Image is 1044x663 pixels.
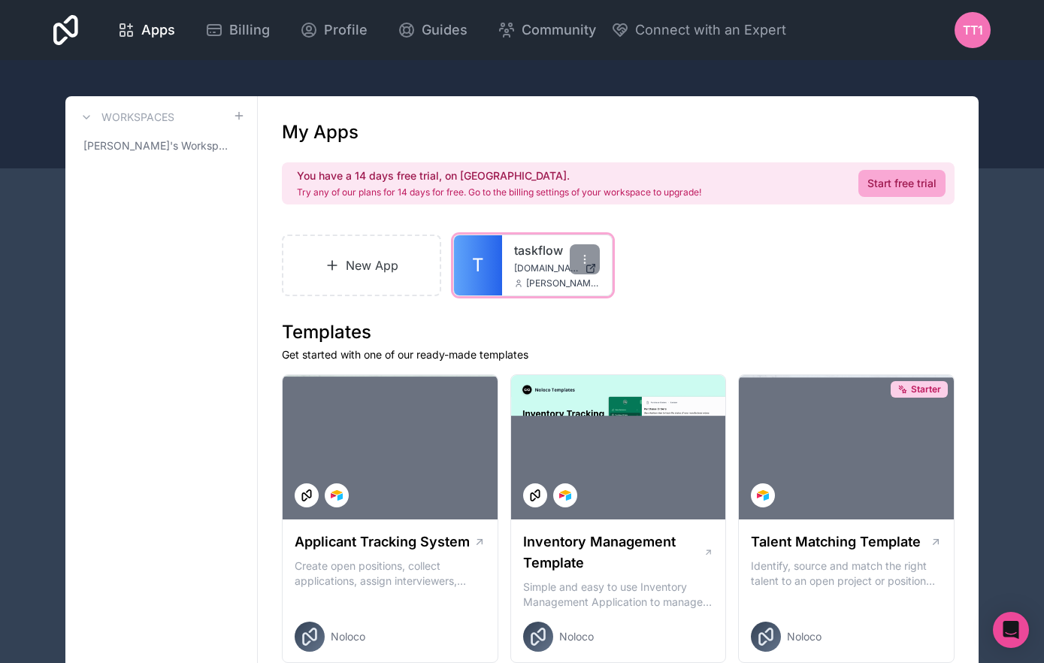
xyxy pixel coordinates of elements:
[229,20,270,41] span: Billing
[751,531,921,552] h1: Talent Matching Template
[993,612,1029,648] div: Open Intercom Messenger
[858,170,946,197] a: Start free trial
[105,14,187,47] a: Apps
[559,489,571,501] img: Airtable Logo
[635,20,786,41] span: Connect with an Expert
[523,580,714,610] p: Simple and easy to use Inventory Management Application to manage your stock, orders and Manufact...
[514,262,579,274] span: [DOMAIN_NAME]
[295,531,470,552] h1: Applicant Tracking System
[454,235,502,295] a: T
[514,262,600,274] a: [DOMAIN_NAME]
[282,235,441,296] a: New App
[523,531,704,574] h1: Inventory Management Template
[297,168,701,183] h2: You have a 14 days free trial, on [GEOGRAPHIC_DATA].
[101,110,174,125] h3: Workspaces
[526,277,600,289] span: [PERSON_NAME][EMAIL_ADDRESS][DOMAIN_NAME]
[787,629,822,644] span: Noloco
[611,20,786,41] button: Connect with an Expert
[282,120,359,144] h1: My Apps
[193,14,282,47] a: Billing
[386,14,480,47] a: Guides
[288,14,380,47] a: Profile
[422,20,468,41] span: Guides
[331,489,343,501] img: Airtable Logo
[963,21,983,39] span: TT1
[77,132,245,159] a: [PERSON_NAME]'s Workspace
[141,20,175,41] span: Apps
[83,138,233,153] span: [PERSON_NAME]'s Workspace
[282,347,955,362] p: Get started with one of our ready-made templates
[295,559,486,589] p: Create open positions, collect applications, assign interviewers, centralise candidate feedback a...
[472,253,484,277] span: T
[559,629,594,644] span: Noloco
[324,20,368,41] span: Profile
[514,241,600,259] a: taskflow
[486,14,608,47] a: Community
[522,20,596,41] span: Community
[297,186,701,198] p: Try any of our plans for 14 days for free. Go to the billing settings of your workspace to upgrade!
[282,320,955,344] h1: Templates
[77,108,174,126] a: Workspaces
[331,629,365,644] span: Noloco
[751,559,942,589] p: Identify, source and match the right talent to an open project or position with our Talent Matchi...
[911,383,941,395] span: Starter
[757,489,769,501] img: Airtable Logo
